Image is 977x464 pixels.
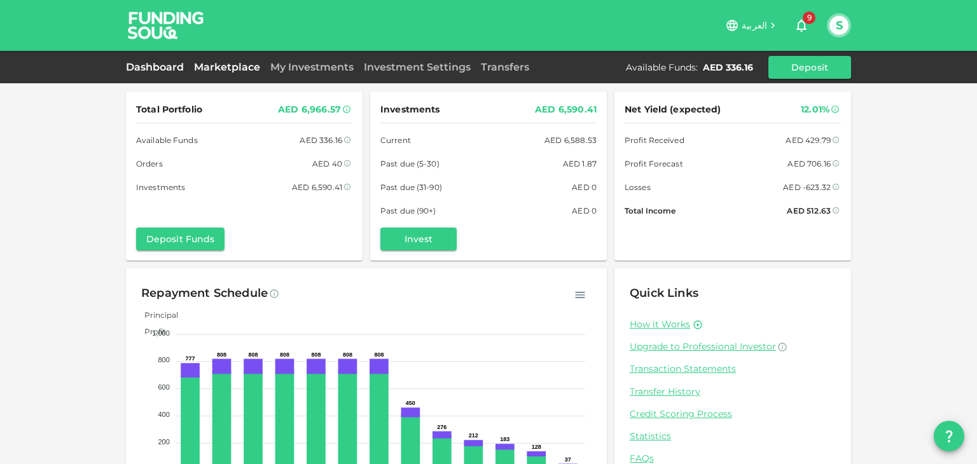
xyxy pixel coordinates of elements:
span: Total Portfolio [136,102,202,118]
span: Profit Received [625,133,684,147]
span: Principal [135,310,178,320]
a: How it Works [630,318,690,331]
tspan: 600 [158,383,169,391]
div: Repayment Schedule [141,283,268,304]
button: Deposit Funds [136,228,225,250]
span: Quick Links [630,286,698,300]
a: Statistics [630,430,836,442]
button: question [934,421,964,451]
a: Transfers [476,61,534,73]
tspan: 400 [158,411,169,418]
a: My Investments [265,61,359,73]
tspan: 800 [158,356,169,364]
span: Orders [136,157,163,170]
button: 9 [789,13,814,38]
div: AED 6,588.53 [544,133,597,147]
span: 9 [803,11,815,24]
span: Total Income [625,204,676,217]
span: Net Yield (expected) [625,102,721,118]
span: Current [380,133,411,147]
div: AED 429.79 [786,133,831,147]
a: Upgrade to Professional Investor [630,341,836,353]
a: Credit Scoring Process [630,408,836,420]
div: AED 6,590.41 [292,181,342,194]
span: Upgrade to Professional Investor [630,341,776,352]
span: Available Funds [136,133,198,147]
a: Marketplace [189,61,265,73]
span: Profit Forecast [625,157,683,170]
a: Dashboard [126,61,189,73]
div: Available Funds : [626,61,698,74]
span: Past due (5-30) [380,157,440,170]
span: Past due (90+) [380,204,436,217]
div: AED 6,966.57 [278,102,341,118]
button: Deposit [768,56,851,79]
span: Profit [135,327,166,336]
span: Losses [625,181,651,194]
button: S [829,16,849,35]
span: Past due (31-90) [380,181,442,194]
button: Invest [380,228,457,250]
div: AED -623.32 [783,181,831,194]
div: AED 706.16 [787,157,831,170]
div: AED 0 [572,181,597,194]
div: AED 336.16 [703,61,753,74]
a: Transfer History [630,386,836,398]
span: العربية [742,20,767,31]
tspan: 1,000 [152,329,170,337]
div: AED 0 [572,204,597,217]
tspan: 200 [158,438,169,446]
div: AED 6,590.41 [535,102,597,118]
div: AED 512.63 [787,204,831,217]
a: Investment Settings [359,61,476,73]
a: Transaction Statements [630,363,836,375]
div: AED 336.16 [300,133,342,147]
div: AED 40 [312,157,342,170]
div: 12.01% [801,102,829,118]
div: AED 1.87 [563,157,597,170]
span: Investments [380,102,440,118]
span: Investments [136,181,185,194]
